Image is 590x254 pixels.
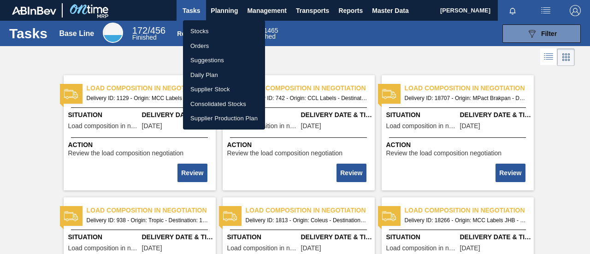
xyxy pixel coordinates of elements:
[183,68,265,83] a: Daily Plan
[183,97,265,112] a: Consolidated Stocks
[183,53,265,68] a: Suggestions
[183,24,265,39] a: Stocks
[183,111,265,126] a: Supplier Production Plan
[183,82,265,97] a: Supplier Stock
[183,39,265,53] a: Orders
